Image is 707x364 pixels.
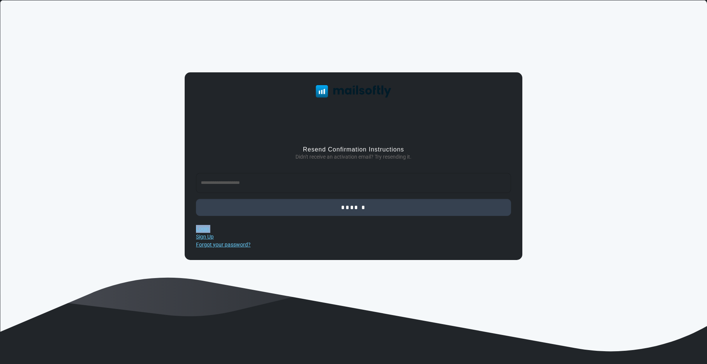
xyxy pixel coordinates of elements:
img: Mailsoftly [316,85,391,97]
a: Login [196,226,209,232]
a: Sign Up [196,234,214,240]
a: Forgot your password? [196,242,251,248]
p: Didn't receive an activation email? Try resending it. [196,153,511,161]
h3: Resend Confirmation Instructions [196,146,511,153]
